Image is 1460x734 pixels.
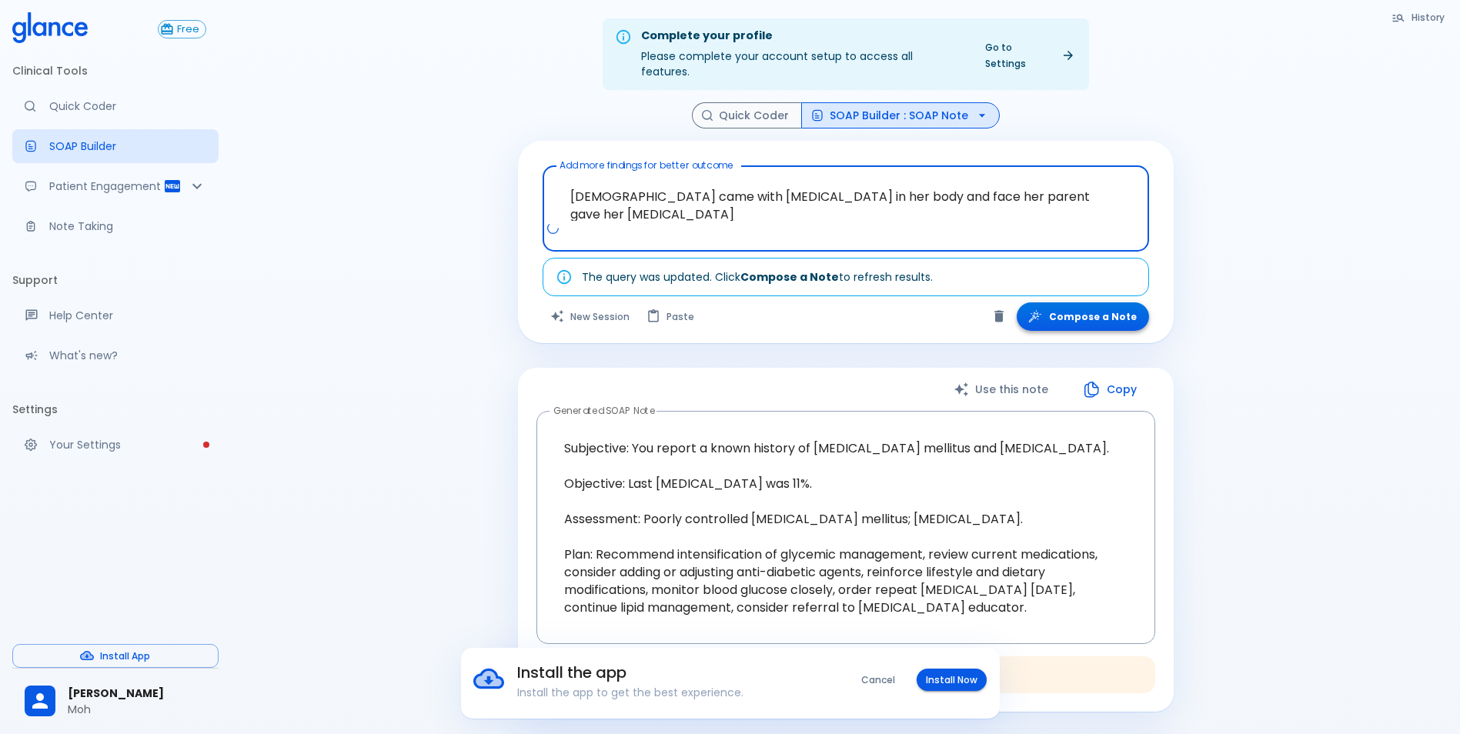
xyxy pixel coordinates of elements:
[801,102,1000,129] button: SOAP Builder : SOAP Note
[49,138,206,154] p: SOAP Builder
[852,669,904,691] button: Cancel
[68,702,206,717] p: Moh
[1067,374,1155,405] button: Copy
[12,89,219,123] a: Moramiz: Find ICD10AM codes instantly
[517,660,812,685] h6: Install the app
[917,669,987,691] button: Install Now
[12,169,219,203] div: Patient Reports & Referrals
[49,219,206,234] p: Note Taking
[12,129,219,163] a: Docugen: Compose a clinical documentation in seconds
[976,36,1083,75] a: Go to Settings
[547,424,1144,632] textarea: Subjective: You report a known history of [MEDICAL_DATA] mellitus and [MEDICAL_DATA]. Objective: ...
[49,308,206,323] p: Help Center
[49,98,206,114] p: Quick Coder
[641,28,964,45] div: Complete your profile
[517,685,812,700] p: Install the app to get the best experience.
[987,305,1011,328] button: Clear
[68,686,206,702] span: [PERSON_NAME]
[12,391,219,428] li: Settings
[158,20,219,38] a: Click to view or change your subscription
[1384,6,1454,28] button: History
[12,428,219,462] a: Please complete account setup
[49,437,206,452] p: Your Settings
[12,644,219,668] button: Install App
[553,172,1138,221] textarea: [DEMOGRAPHIC_DATA] came with [MEDICAL_DATA] in her body and face her parent gave her [MEDICAL_DATA]
[12,52,219,89] li: Clinical Tools
[641,23,964,85] div: Please complete your account setup to access all features.
[12,339,219,372] div: Recent updates and feature releases
[12,209,219,243] a: Advanced note-taking
[543,302,639,331] button: Clears all inputs and results.
[171,24,205,35] span: Free
[639,302,703,331] button: Paste from clipboard
[49,348,206,363] p: What's new?
[12,299,219,332] a: Get help from our support team
[1017,302,1149,331] button: Compose a Note
[158,20,206,38] button: Free
[740,269,839,285] strong: Compose a Note
[692,102,802,129] button: Quick Coder
[12,262,219,299] li: Support
[12,675,219,728] div: [PERSON_NAME]Moh
[582,263,933,291] div: The query was updated. Click to refresh results.
[49,178,163,194] p: Patient Engagement
[938,374,1067,405] button: Use this note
